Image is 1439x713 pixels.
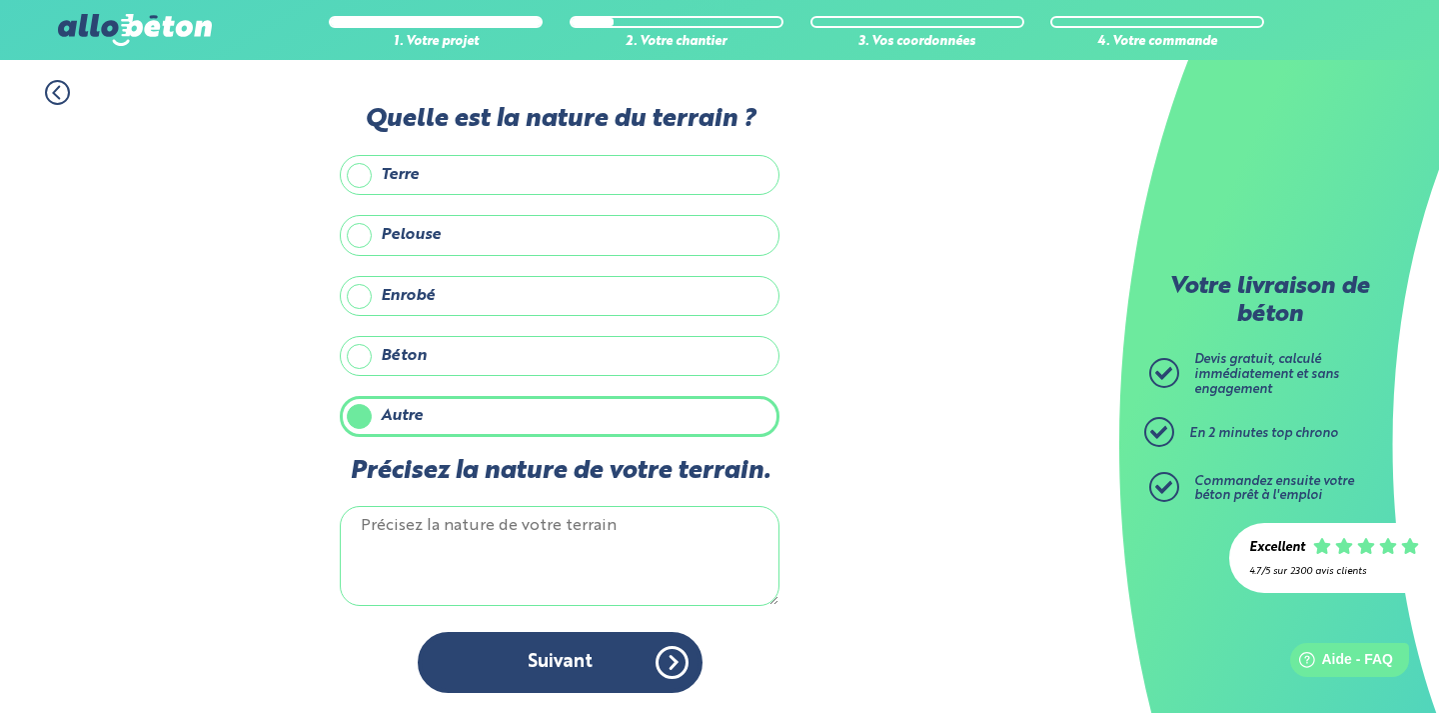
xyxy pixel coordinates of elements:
iframe: Help widget launcher [1261,635,1417,691]
label: Enrobé [340,276,779,316]
img: allobéton [58,14,212,46]
label: Terre [340,155,779,195]
label: Précisez la nature de votre terrain. [340,457,779,486]
div: 4.7/5 sur 2300 avis clients [1249,566,1419,577]
span: Commandez ensuite votre béton prêt à l'emploi [1194,475,1354,503]
div: 2. Votre chantier [570,35,783,50]
button: Suivant [418,632,703,693]
label: Pelouse [340,215,779,255]
label: Quelle est la nature du terrain ? [340,105,779,134]
label: Béton [340,336,779,376]
div: 4. Votre commande [1050,35,1264,50]
span: En 2 minutes top chrono [1189,427,1338,440]
div: 3. Vos coordonnées [810,35,1024,50]
p: Votre livraison de béton [1154,274,1384,329]
label: Autre [340,396,779,436]
span: Devis gratuit, calculé immédiatement et sans engagement [1194,353,1339,395]
div: 1. Votre projet [329,35,543,50]
div: Excellent [1249,541,1305,556]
